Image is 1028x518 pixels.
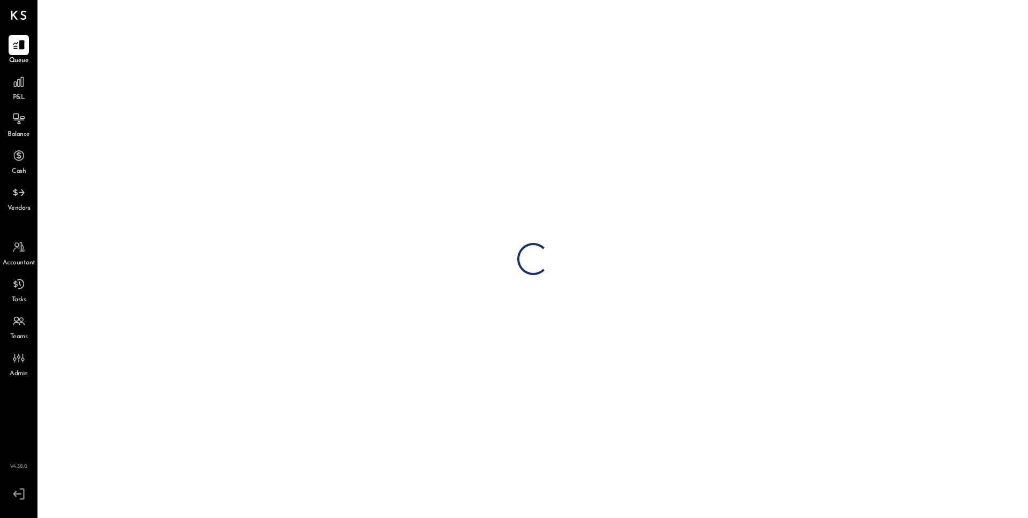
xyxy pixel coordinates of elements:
a: Vendors [1,182,37,214]
span: Admin [10,369,28,379]
span: Cash [12,167,26,177]
a: Admin [1,348,37,379]
a: Tasks [1,274,37,305]
span: Teams [10,332,28,342]
span: Vendors [7,204,31,214]
span: Balance [7,130,30,140]
span: P&L [13,93,25,103]
span: Queue [9,56,29,66]
a: Queue [1,35,37,66]
a: Teams [1,311,37,342]
a: P&L [1,72,37,103]
a: Accountant [1,237,37,268]
span: Tasks [12,295,26,305]
a: Balance [1,109,37,140]
a: Cash [1,146,37,177]
span: Accountant [3,258,35,268]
